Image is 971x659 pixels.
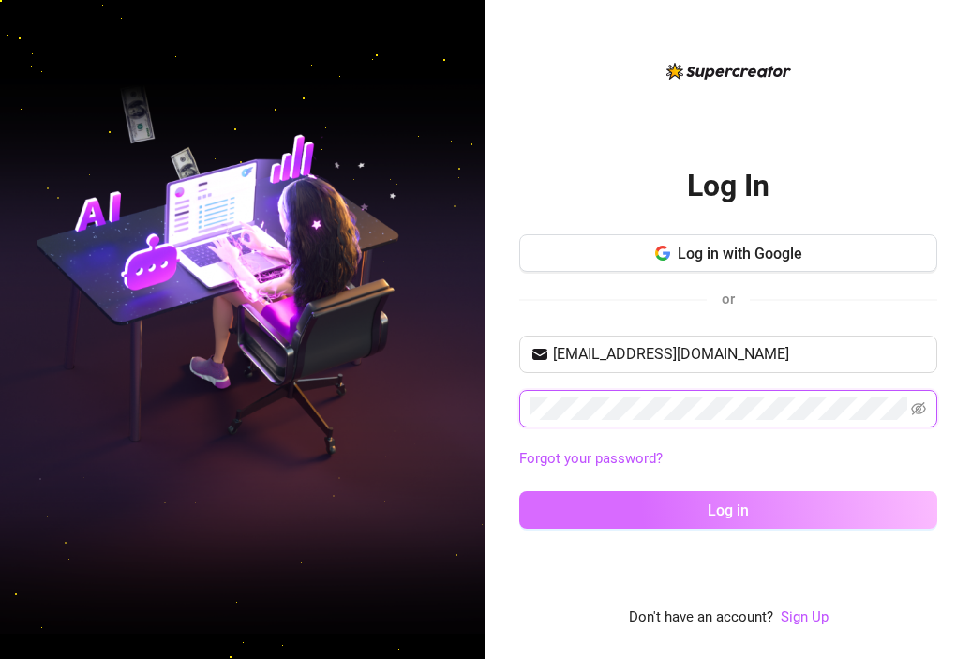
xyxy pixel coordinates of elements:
[553,343,926,366] input: Your email
[781,607,829,629] a: Sign Up
[781,608,829,625] a: Sign Up
[629,607,773,629] span: Don't have an account?
[678,245,802,262] span: Log in with Google
[722,291,735,307] span: or
[519,450,663,467] a: Forgot your password?
[666,63,791,80] img: logo-BBDzfeDw.svg
[519,491,937,529] button: Log in
[708,502,749,519] span: Log in
[687,167,769,205] h2: Log In
[519,448,937,471] a: Forgot your password?
[519,234,937,272] button: Log in with Google
[911,401,926,416] span: eye-invisible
